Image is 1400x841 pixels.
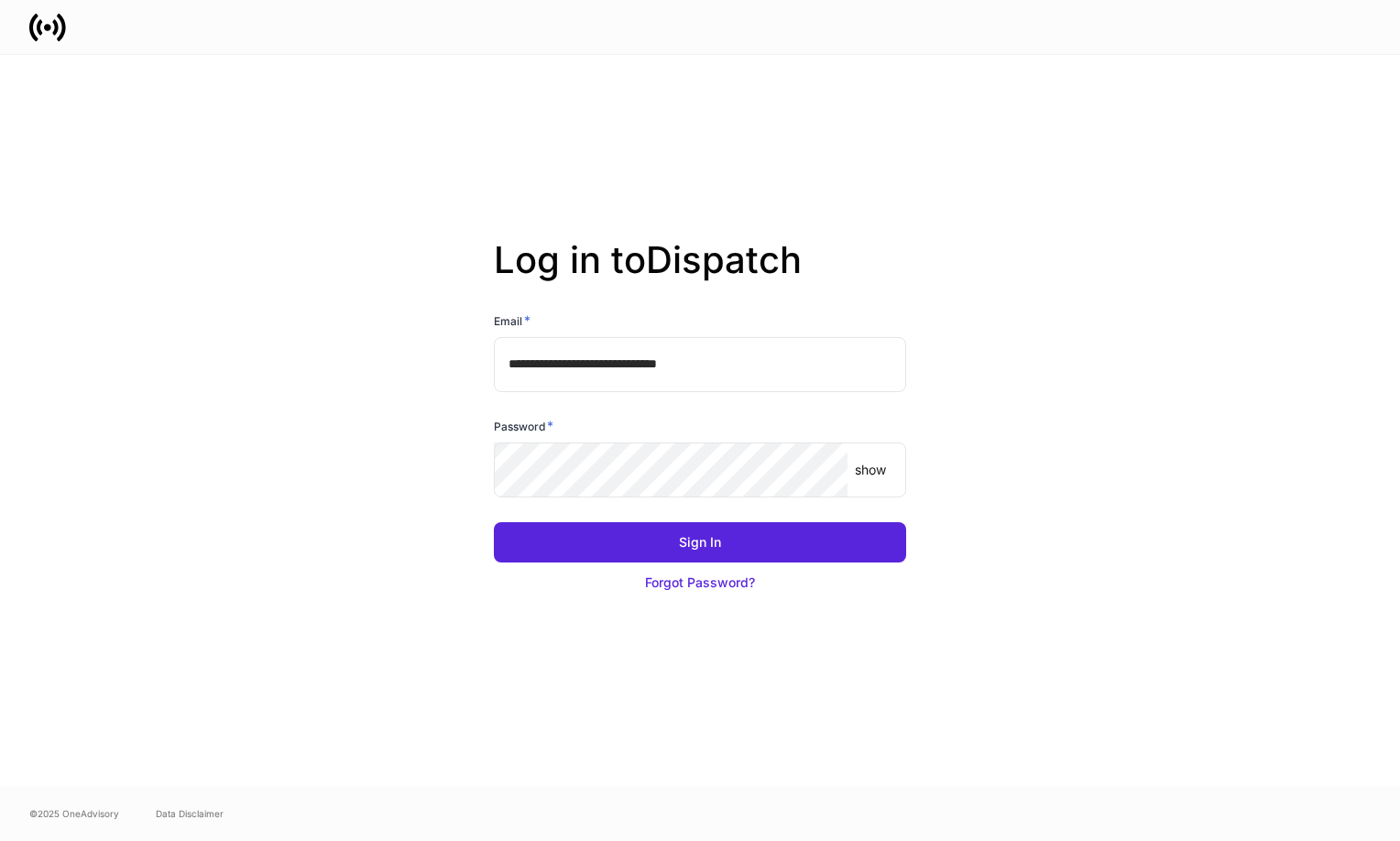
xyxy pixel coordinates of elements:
[855,461,886,479] p: show
[494,238,906,311] h2: Log in to Dispatch
[494,311,530,330] h6: Email
[494,522,906,562] button: Sign In
[679,533,721,552] div: Sign In
[494,417,553,435] h6: Password
[645,573,755,592] div: Forgot Password?
[156,806,224,821] a: Data Disclaimer
[29,806,119,821] span: © 2025 OneAdvisory
[494,562,906,603] button: Forgot Password?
